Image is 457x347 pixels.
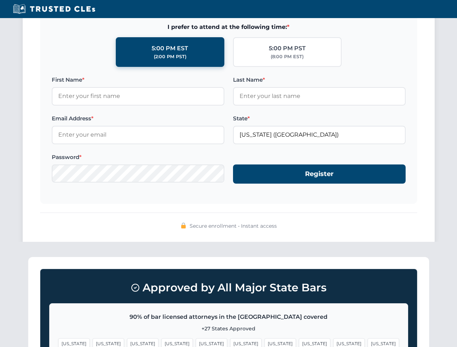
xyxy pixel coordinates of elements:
[52,114,224,123] label: Email Address
[233,87,406,105] input: Enter your last name
[190,222,277,230] span: Secure enrollment • Instant access
[233,126,406,144] input: Florida (FL)
[269,44,306,53] div: 5:00 PM PST
[58,325,399,333] p: +27 States Approved
[154,53,186,60] div: (2:00 PM PST)
[11,4,97,14] img: Trusted CLEs
[52,87,224,105] input: Enter your first name
[152,44,188,53] div: 5:00 PM EST
[271,53,304,60] div: (8:00 PM EST)
[52,76,224,84] label: First Name
[52,126,224,144] input: Enter your email
[52,22,406,32] span: I prefer to attend at the following time:
[181,223,186,228] img: 🔒
[233,164,406,184] button: Register
[49,278,408,297] h3: Approved by All Major State Bars
[233,76,406,84] label: Last Name
[58,312,399,322] p: 90% of bar licensed attorneys in the [GEOGRAPHIC_DATA] covered
[52,153,224,162] label: Password
[233,114,406,123] label: State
